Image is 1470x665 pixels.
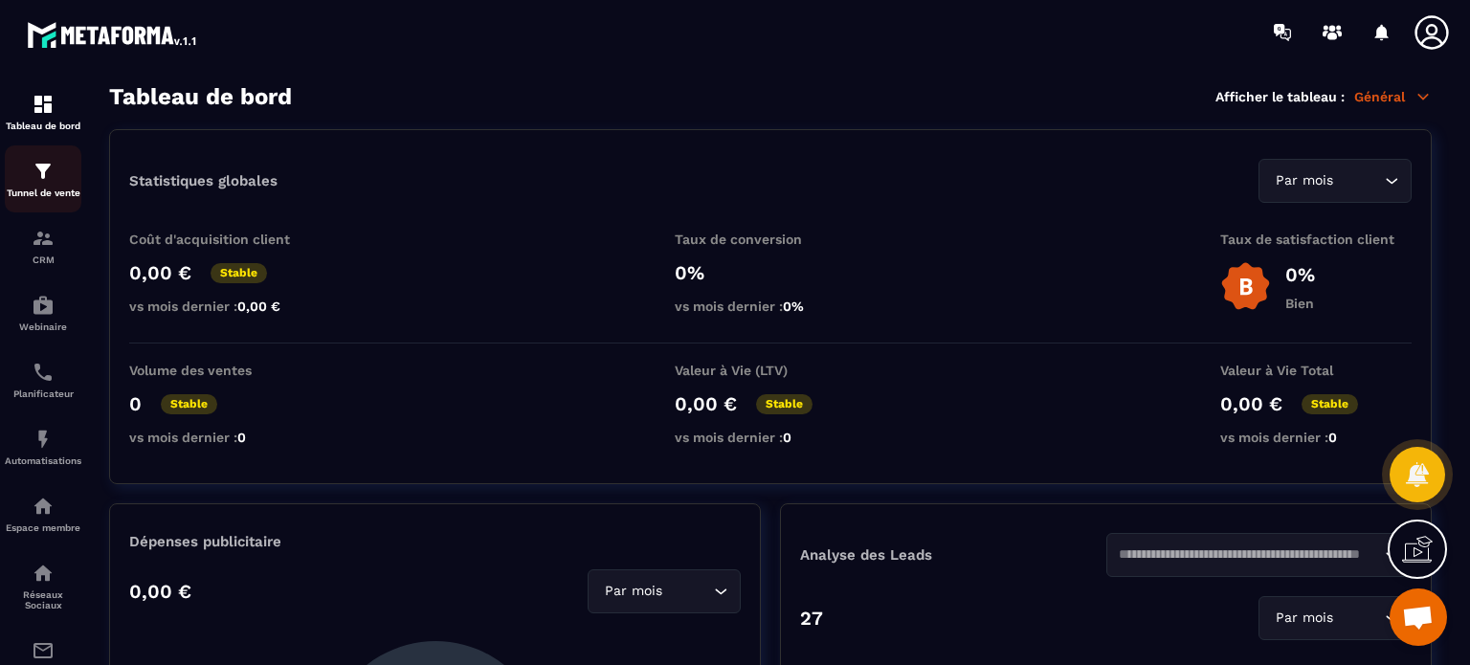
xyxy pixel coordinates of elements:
[1106,533,1413,577] div: Search for option
[5,388,81,399] p: Planificateur
[1285,263,1315,286] p: 0%
[1271,170,1337,191] span: Par mois
[1220,232,1412,247] p: Taux de satisfaction client
[32,227,55,250] img: formation
[1285,296,1315,311] p: Bien
[1220,392,1282,415] p: 0,00 €
[129,392,142,415] p: 0
[32,562,55,585] img: social-network
[783,430,791,445] span: 0
[161,394,217,414] p: Stable
[27,17,199,52] img: logo
[5,522,81,533] p: Espace membre
[1258,596,1412,640] div: Search for option
[129,232,321,247] p: Coût d'acquisition client
[666,581,709,602] input: Search for option
[32,428,55,451] img: automations
[129,261,191,284] p: 0,00 €
[129,363,321,378] p: Volume des ventes
[129,172,278,189] p: Statistiques globales
[5,455,81,466] p: Automatisations
[1220,430,1412,445] p: vs mois dernier :
[1328,430,1337,445] span: 0
[675,363,866,378] p: Valeur à Vie (LTV)
[675,392,737,415] p: 0,00 €
[32,294,55,317] img: automations
[237,299,280,314] span: 0,00 €
[588,569,741,613] div: Search for option
[5,346,81,413] a: schedulerschedulerPlanificateur
[5,145,81,212] a: formationformationTunnel de vente
[1390,588,1447,646] a: Ouvrir le chat
[129,533,741,550] p: Dépenses publicitaire
[675,430,866,445] p: vs mois dernier :
[5,78,81,145] a: formationformationTableau de bord
[756,394,813,414] p: Stable
[109,83,292,110] h3: Tableau de bord
[211,263,267,283] p: Stable
[1119,544,1381,565] input: Search for option
[675,232,866,247] p: Taux de conversion
[800,607,823,630] p: 27
[1215,89,1345,104] p: Afficher le tableau :
[129,580,191,603] p: 0,00 €
[1271,608,1337,629] span: Par mois
[129,430,321,445] p: vs mois dernier :
[783,299,804,314] span: 0%
[1258,159,1412,203] div: Search for option
[32,361,55,384] img: scheduler
[129,299,321,314] p: vs mois dernier :
[675,261,866,284] p: 0%
[5,413,81,480] a: automationsautomationsAutomatisations
[1220,363,1412,378] p: Valeur à Vie Total
[1302,394,1358,414] p: Stable
[5,480,81,547] a: automationsautomationsEspace membre
[32,495,55,518] img: automations
[675,299,866,314] p: vs mois dernier :
[1337,170,1380,191] input: Search for option
[5,279,81,346] a: automationsautomationsWebinaire
[5,589,81,610] p: Réseaux Sociaux
[237,430,246,445] span: 0
[800,546,1106,564] p: Analyse des Leads
[32,639,55,662] img: email
[5,255,81,265] p: CRM
[5,188,81,198] p: Tunnel de vente
[1220,261,1271,312] img: b-badge-o.b3b20ee6.svg
[1354,88,1432,105] p: Général
[5,121,81,131] p: Tableau de bord
[1337,608,1380,629] input: Search for option
[5,212,81,279] a: formationformationCRM
[32,93,55,116] img: formation
[5,547,81,625] a: social-networksocial-networkRéseaux Sociaux
[32,160,55,183] img: formation
[600,581,666,602] span: Par mois
[5,321,81,332] p: Webinaire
